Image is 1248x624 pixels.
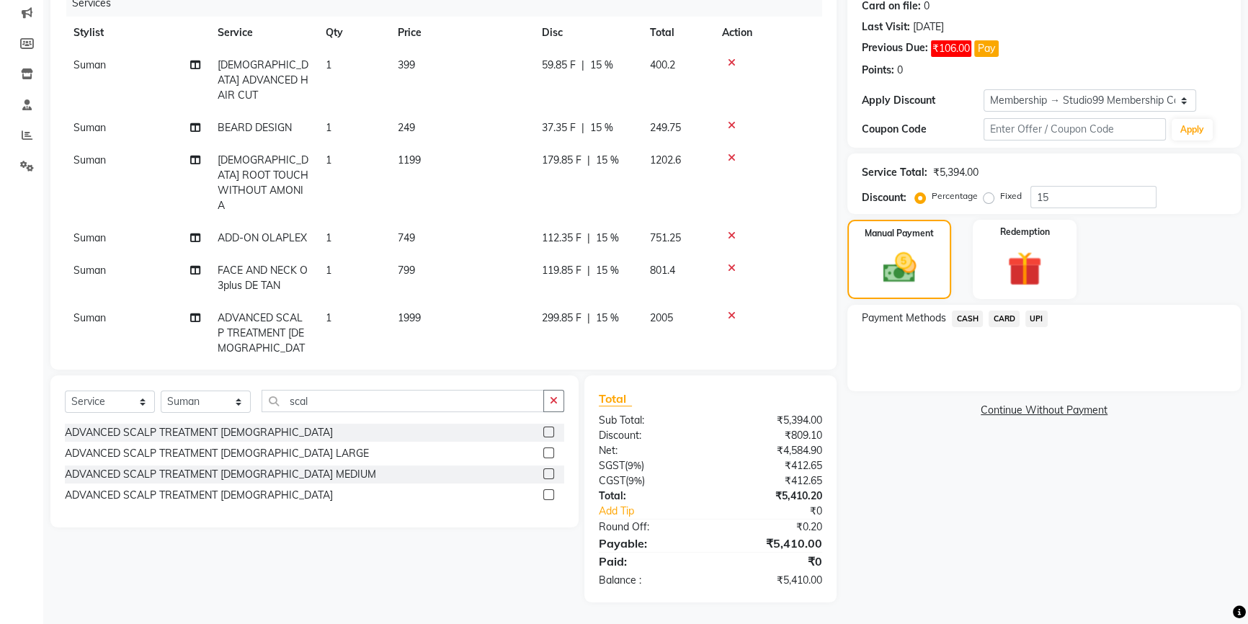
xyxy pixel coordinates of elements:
[326,121,331,134] span: 1
[731,504,833,519] div: ₹0
[326,153,331,166] span: 1
[588,535,710,552] div: Payable:
[542,263,581,278] span: 119.85 F
[713,17,822,49] th: Action
[398,311,421,324] span: 1999
[862,63,894,78] div: Points:
[588,520,710,535] div: Round Off:
[1172,119,1213,141] button: Apply
[542,231,581,246] span: 112.35 F
[710,443,833,458] div: ₹4,584.90
[952,311,983,327] span: CASH
[588,504,731,519] a: Add Tip
[218,231,307,244] span: ADD-ON OLAPLEX
[596,311,619,326] span: 15 %
[65,467,376,482] div: ADVANCED SCALP TREATMENT [DEMOGRAPHIC_DATA] MEDIUM
[628,475,642,486] span: 9%
[913,19,944,35] div: [DATE]
[389,17,533,49] th: Price
[862,190,906,205] div: Discount:
[218,121,292,134] span: BEARD DESIGN
[587,311,590,326] span: |
[398,58,415,71] span: 399
[326,231,331,244] span: 1
[596,153,619,168] span: 15 %
[326,264,331,277] span: 1
[650,153,681,166] span: 1202.6
[873,249,927,287] img: _cash.svg
[588,553,710,570] div: Paid:
[710,428,833,443] div: ₹809.10
[897,63,903,78] div: 0
[1025,311,1048,327] span: UPI
[710,573,833,588] div: ₹5,410.00
[974,40,999,57] button: Pay
[862,19,910,35] div: Last Visit:
[588,428,710,443] div: Discount:
[1000,226,1050,239] label: Redemption
[710,413,833,428] div: ₹5,394.00
[710,458,833,473] div: ₹412.65
[398,153,421,166] span: 1199
[587,263,590,278] span: |
[641,17,713,49] th: Total
[650,121,681,134] span: 249.75
[850,403,1238,418] a: Continue Without Payment
[599,459,625,472] span: SGST
[209,17,317,49] th: Service
[650,58,675,71] span: 400.2
[588,413,710,428] div: Sub Total:
[398,121,415,134] span: 249
[65,446,369,461] div: ADVANCED SCALP TREATMENT [DEMOGRAPHIC_DATA] LARGE
[590,120,613,135] span: 15 %
[710,520,833,535] div: ₹0.20
[650,231,681,244] span: 751.25
[398,231,415,244] span: 749
[650,311,673,324] span: 2005
[542,58,576,73] span: 59.85 F
[599,391,632,406] span: Total
[73,311,106,324] span: Suman
[587,231,590,246] span: |
[710,553,833,570] div: ₹0
[710,473,833,489] div: ₹412.65
[862,165,927,180] div: Service Total:
[931,40,971,57] span: ₹106.00
[581,120,584,135] span: |
[862,40,928,57] div: Previous Due:
[65,17,209,49] th: Stylist
[862,93,984,108] div: Apply Discount
[997,247,1053,290] img: _gift.svg
[588,458,710,473] div: ( )
[326,58,331,71] span: 1
[73,153,106,166] span: Suman
[398,264,415,277] span: 799
[932,190,978,202] label: Percentage
[73,264,106,277] span: Suman
[218,311,305,370] span: ADVANCED SCALP TREATMENT [DEMOGRAPHIC_DATA]
[218,58,308,102] span: [DEMOGRAPHIC_DATA] ADVANCED HAIR CUT
[1000,190,1022,202] label: Fixed
[542,120,576,135] span: 37.35 F
[326,311,331,324] span: 1
[218,153,308,212] span: [DEMOGRAPHIC_DATA] ROOT TOUCH WITHOUT AMONIA
[542,311,581,326] span: 299.85 F
[218,264,308,292] span: FACE AND NECK O3plus DE TAN
[862,311,946,326] span: Payment Methods
[599,474,625,487] span: CGST
[590,58,613,73] span: 15 %
[650,264,675,277] span: 801.4
[65,425,333,440] div: ADVANCED SCALP TREATMENT [DEMOGRAPHIC_DATA]
[542,153,581,168] span: 179.85 F
[65,488,333,503] div: ADVANCED SCALP TREATMENT [DEMOGRAPHIC_DATA]
[588,489,710,504] div: Total:
[262,390,544,412] input: Search or Scan
[587,153,590,168] span: |
[588,443,710,458] div: Net:
[862,122,984,137] div: Coupon Code
[73,121,106,134] span: Suman
[865,227,934,240] label: Manual Payment
[588,473,710,489] div: ( )
[710,489,833,504] div: ₹5,410.20
[933,165,979,180] div: ₹5,394.00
